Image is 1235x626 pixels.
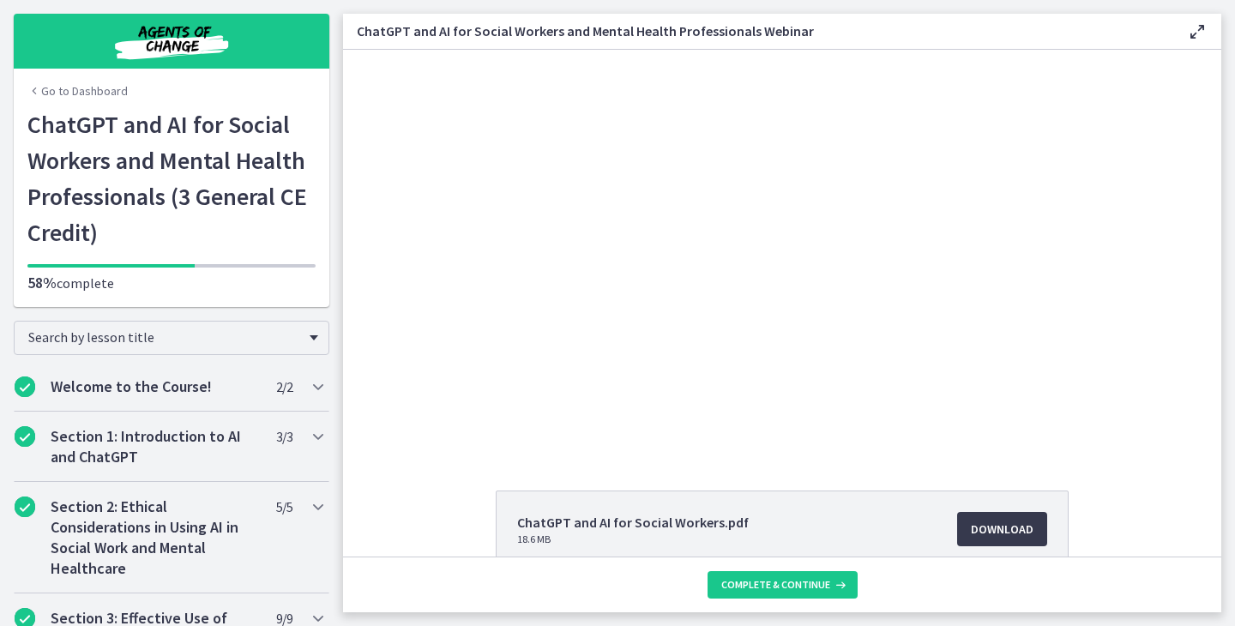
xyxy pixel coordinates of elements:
span: 2 / 2 [276,376,292,397]
span: 58% [27,273,57,292]
i: Completed [15,376,35,397]
img: Agents of Change [69,21,274,62]
i: Completed [15,426,35,447]
a: Download [957,512,1047,546]
span: ChatGPT and AI for Social Workers.pdf [517,512,749,533]
h1: ChatGPT and AI for Social Workers and Mental Health Professionals (3 General CE Credit) [27,106,316,250]
span: 5 / 5 [276,497,292,517]
span: 18.6 MB [517,533,749,546]
h2: Welcome to the Course! [51,376,260,397]
iframe: Video Lesson [343,50,1221,451]
h2: Section 2: Ethical Considerations in Using AI in Social Work and Mental Healthcare [51,497,260,579]
button: Complete & continue [708,571,858,599]
p: complete [27,273,316,293]
h2: Section 1: Introduction to AI and ChatGPT [51,426,260,467]
span: Download [971,519,1033,539]
a: Go to Dashboard [27,82,128,99]
i: Completed [15,497,35,517]
h3: ChatGPT and AI for Social Workers and Mental Health Professionals Webinar [357,21,1160,41]
span: Search by lesson title [28,328,301,346]
span: Complete & continue [721,578,830,592]
span: 3 / 3 [276,426,292,447]
div: Search by lesson title [14,321,329,355]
